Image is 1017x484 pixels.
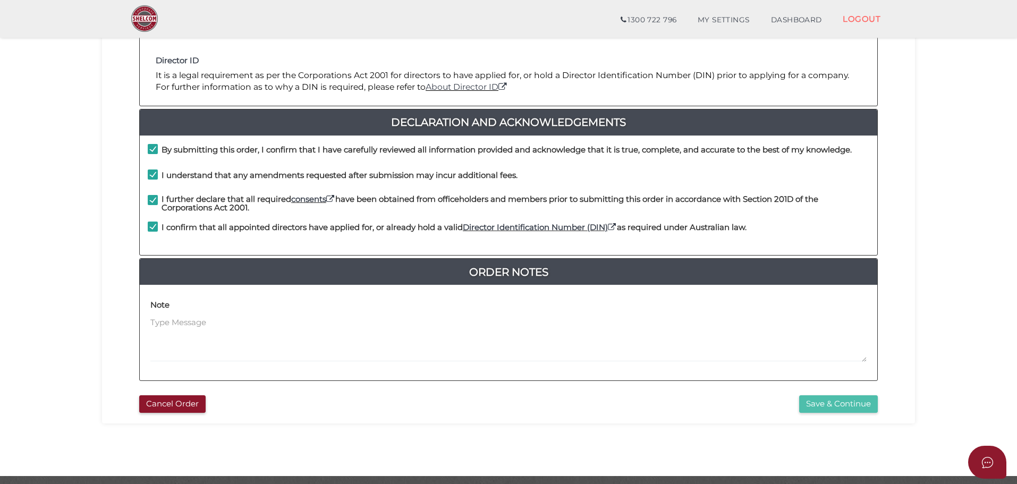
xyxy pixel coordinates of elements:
[968,446,1006,479] button: Open asap
[799,395,878,413] button: Save & Continue
[139,395,206,413] button: Cancel Order
[162,223,747,232] h4: I confirm that all appointed directors have applied for, or already hold a valid as required unde...
[832,8,891,30] a: LOGOUT
[140,264,877,281] a: Order Notes
[150,301,170,310] h4: Note
[156,70,861,94] p: It is a legal requirement as per the Corporations Act 2001 for directors to have applied for, or ...
[156,56,861,65] h4: Director ID
[610,10,687,31] a: 1300 722 796
[162,171,518,180] h4: I understand that any amendments requested after submission may incur additional fees.
[162,195,869,213] h4: I further declare that all required have been obtained from officeholders and members prior to su...
[140,114,877,131] a: Declaration And Acknowledgements
[162,146,852,155] h4: By submitting this order, I confirm that I have carefully reviewed all information provided and a...
[291,194,335,204] a: consents
[426,82,508,92] a: About Director ID
[463,222,617,232] a: Director Identification Number (DIN)
[687,10,760,31] a: MY SETTINGS
[760,10,833,31] a: DASHBOARD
